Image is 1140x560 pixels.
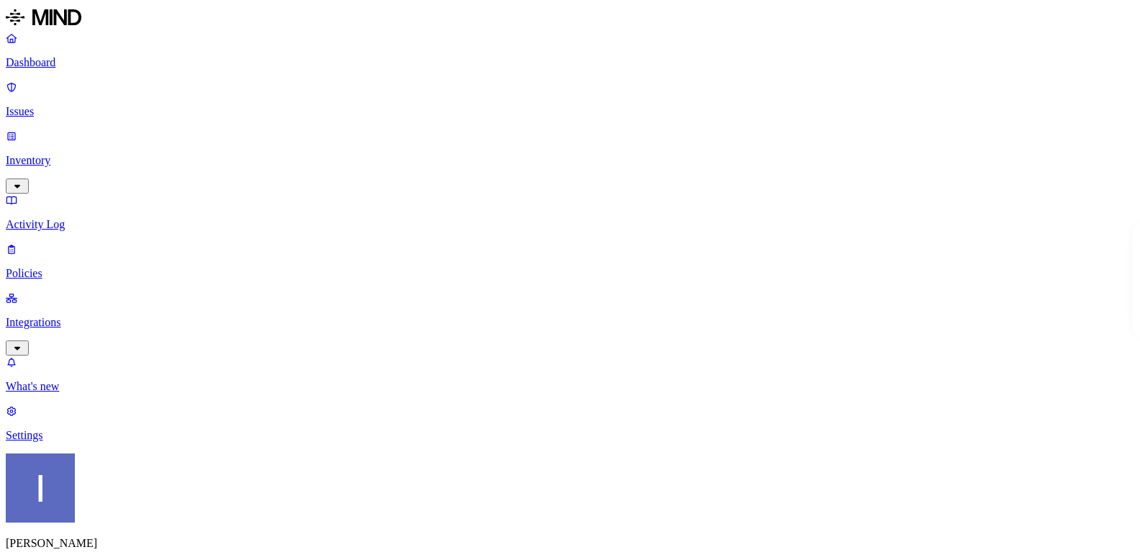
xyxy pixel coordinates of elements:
p: Inventory [6,154,1134,167]
p: Dashboard [6,56,1134,69]
img: MIND [6,6,81,29]
p: What's new [6,380,1134,393]
p: Integrations [6,316,1134,329]
img: Itai Schwartz [6,453,75,523]
p: Settings [6,429,1134,442]
p: Issues [6,105,1134,118]
p: Policies [6,267,1134,280]
p: Activity Log [6,218,1134,231]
